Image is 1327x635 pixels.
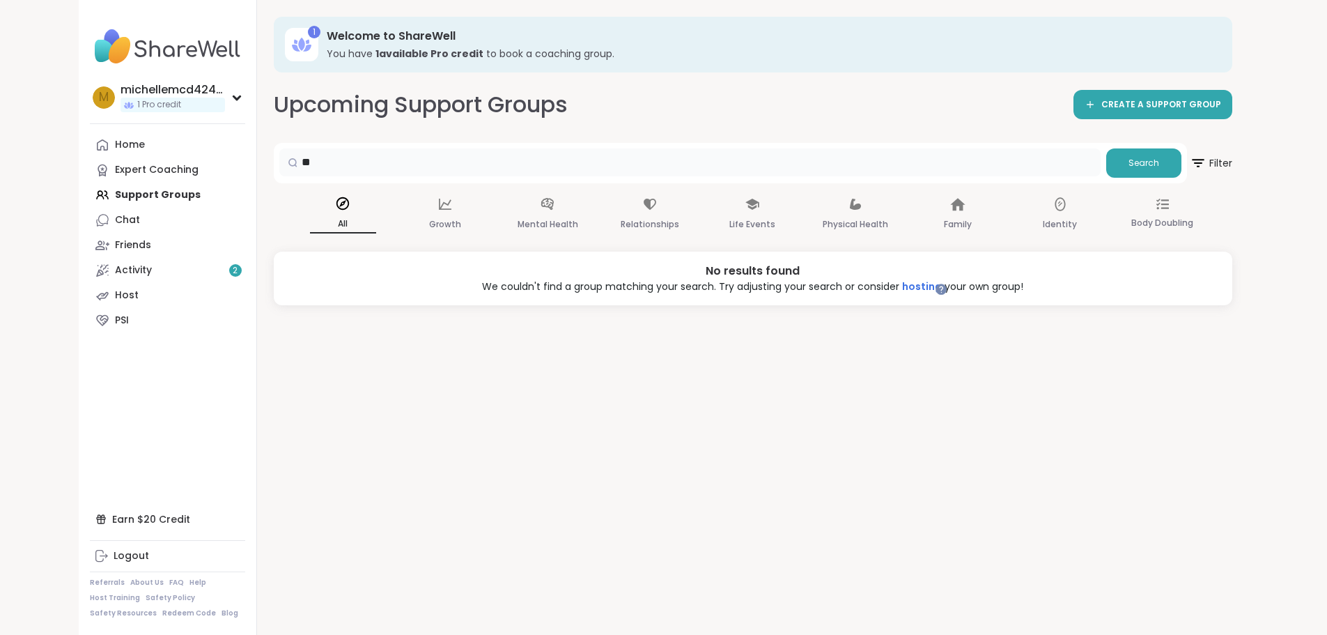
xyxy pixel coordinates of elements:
[115,263,152,277] div: Activity
[327,47,1213,61] h3: You have to book a coaching group.
[1190,146,1232,180] span: Filter
[285,263,1221,280] div: No results found
[1043,216,1077,233] p: Identity
[90,283,245,308] a: Host
[285,280,1221,294] div: We couldn't find a group matching your search. Try adjusting your search or consider your own group!
[1131,215,1193,231] p: Body Doubling
[90,208,245,233] a: Chat
[729,216,775,233] p: Life Events
[99,89,109,107] span: m
[1101,99,1221,111] span: CREATE A SUPPORT GROUP
[90,609,157,618] a: Safety Resources
[1128,157,1159,169] span: Search
[146,593,195,603] a: Safety Policy
[274,89,568,121] h2: Upcoming Support Groups
[1073,90,1232,119] a: CREATE A SUPPORT GROUP
[115,163,199,177] div: Expert Coaching
[429,216,461,233] p: Growth
[169,578,184,588] a: FAQ
[233,265,238,277] span: 2
[121,82,225,98] div: michellemcd42425
[90,22,245,71] img: ShareWell Nav Logo
[944,216,972,233] p: Family
[115,213,140,227] div: Chat
[90,233,245,258] a: Friends
[189,578,206,588] a: Help
[90,132,245,158] a: Home
[375,47,483,61] b: 1 available Pro credit
[114,549,149,563] div: Logout
[308,26,320,38] div: 1
[90,544,245,569] a: Logout
[162,609,216,618] a: Redeem Code
[115,314,129,328] div: PSI
[137,99,181,111] span: 1 Pro credit
[327,29,1213,44] h3: Welcome to ShareWell
[90,258,245,283] a: Activity2
[90,507,245,532] div: Earn $20 Credit
[115,138,145,152] div: Home
[518,216,578,233] p: Mental Health
[621,216,679,233] p: Relationships
[902,280,942,293] a: hosting
[90,158,245,183] a: Expert Coaching
[90,593,140,603] a: Host Training
[823,216,888,233] p: Physical Health
[1106,148,1181,178] button: Search
[310,215,376,234] p: All
[1190,143,1232,183] button: Filter
[222,609,238,618] a: Blog
[115,238,151,252] div: Friends
[90,308,245,333] a: PSI
[936,284,947,295] iframe: Spotlight
[130,578,164,588] a: About Us
[90,578,125,588] a: Referrals
[115,289,139,303] div: Host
